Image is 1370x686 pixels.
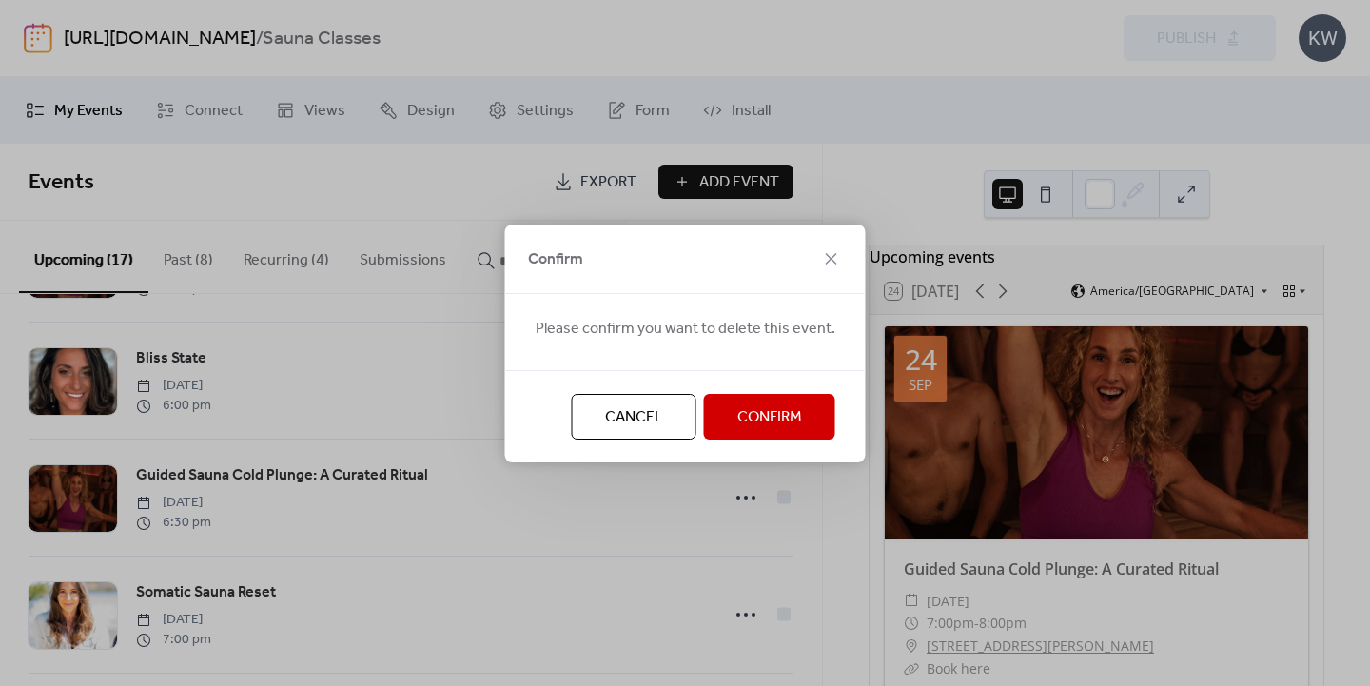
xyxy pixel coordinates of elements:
span: Cancel [605,406,663,429]
span: Confirm [528,248,583,271]
span: Confirm [737,406,802,429]
button: Cancel [572,394,696,440]
span: Please confirm you want to delete this event. [536,318,835,341]
button: Confirm [704,394,835,440]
